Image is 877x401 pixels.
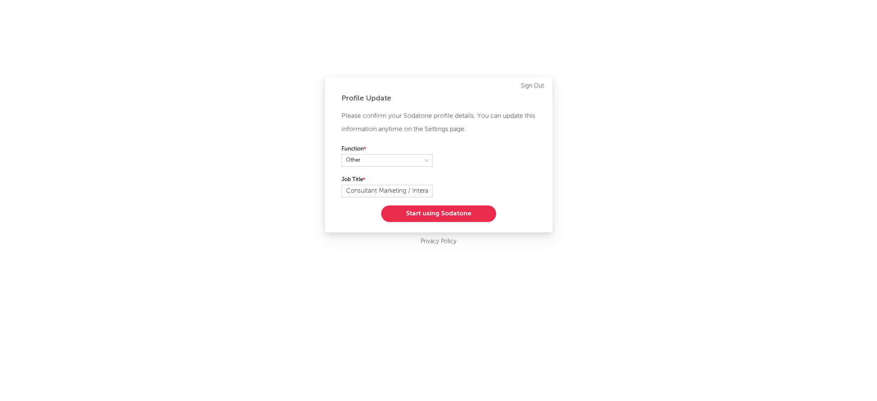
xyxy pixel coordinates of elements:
button: Start using Sodatone [381,205,496,222]
a: Sign Out [521,81,544,91]
p: Please confirm your Sodatone profile details. You can update this information anytime on the Sett... [342,110,536,136]
label: Function [342,144,433,154]
label: Job Title [342,175,433,185]
div: Profile Update [342,93,536,103]
a: Privacy Policy [421,236,456,247]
